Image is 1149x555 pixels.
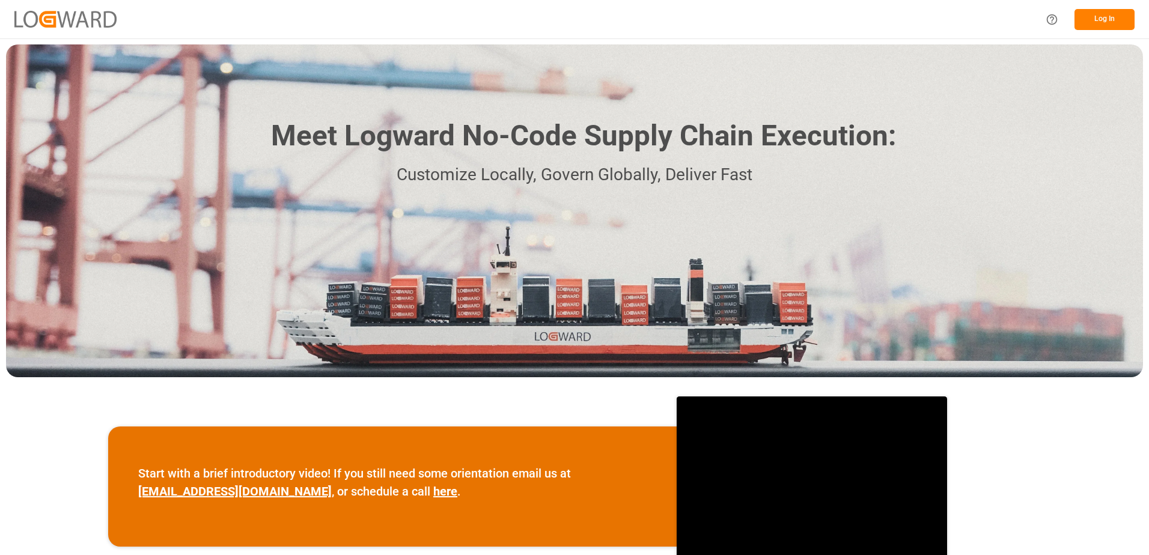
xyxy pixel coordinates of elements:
p: Start with a brief introductory video! If you still need some orientation email us at , or schedu... [138,464,647,500]
img: Logward_new_orange.png [14,11,117,27]
a: [EMAIL_ADDRESS][DOMAIN_NAME] [138,484,332,499]
a: here [433,484,457,499]
button: Help Center [1038,6,1065,33]
button: Log In [1074,9,1135,30]
p: Customize Locally, Govern Globally, Deliver Fast [253,162,896,189]
h1: Meet Logward No-Code Supply Chain Execution: [271,115,896,157]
